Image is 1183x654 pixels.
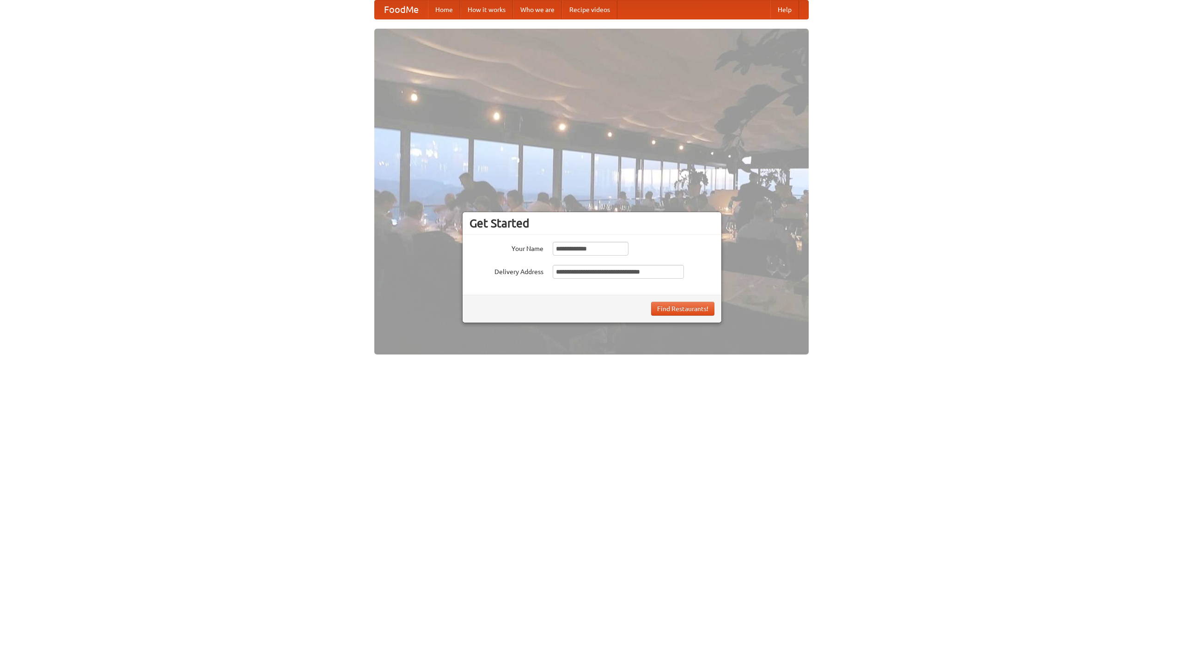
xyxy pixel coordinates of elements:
a: FoodMe [375,0,428,19]
a: Home [428,0,460,19]
a: Help [770,0,799,19]
button: Find Restaurants! [651,302,714,316]
a: Recipe videos [562,0,617,19]
a: Who we are [513,0,562,19]
label: Your Name [470,242,543,253]
a: How it works [460,0,513,19]
label: Delivery Address [470,265,543,276]
h3: Get Started [470,216,714,230]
